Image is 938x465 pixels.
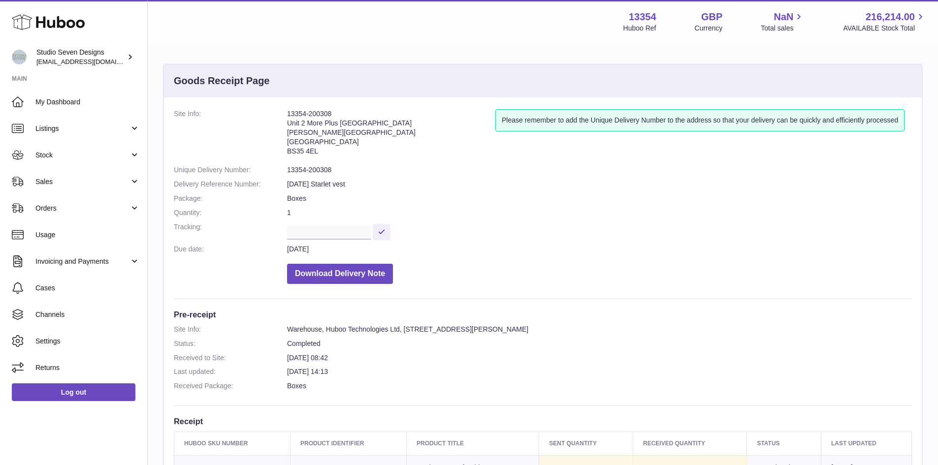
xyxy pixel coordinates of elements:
div: Currency [695,24,723,33]
dt: Unique Delivery Number: [174,165,287,175]
div: Please remember to add the Unique Delivery Number to the address so that your delivery can be qui... [495,109,905,131]
span: Stock [35,151,129,160]
dd: Completed [287,339,912,348]
dt: Site Info: [174,325,287,334]
dd: Warehouse, Huboo Technologies Ltd, [STREET_ADDRESS][PERSON_NAME] [287,325,912,334]
dd: [DATE] 14:13 [287,367,912,376]
dt: Last updated: [174,367,287,376]
a: NaN Total sales [761,10,805,33]
span: Returns [35,363,140,372]
dd: Boxes [287,194,912,203]
span: My Dashboard [35,97,140,107]
th: Last updated [821,432,911,455]
th: Sent Quantity [539,432,633,455]
span: Channels [35,310,140,319]
span: NaN [774,10,793,24]
span: Total sales [761,24,805,33]
span: Listings [35,124,129,133]
th: Huboo SKU Number [174,432,291,455]
dt: Delivery Reference Number: [174,180,287,189]
h3: Receipt [174,416,912,427]
h3: Goods Receipt Page [174,74,270,88]
dt: Received to Site: [174,353,287,363]
th: Status [747,432,821,455]
span: Settings [35,337,140,346]
div: Huboo Ref [623,24,656,33]
span: 216,214.00 [866,10,915,24]
span: [EMAIL_ADDRESS][DOMAIN_NAME] [36,58,145,65]
th: Received Quantity [633,432,746,455]
dt: Received Package: [174,381,287,391]
span: AVAILABLE Stock Total [843,24,926,33]
th: Product title [407,432,539,455]
a: Log out [12,383,135,401]
span: Usage [35,230,140,240]
dt: Site Info: [174,109,287,160]
span: Orders [35,204,129,213]
address: 13354-200308 Unit 2 More Plus [GEOGRAPHIC_DATA] [PERSON_NAME][GEOGRAPHIC_DATA] [GEOGRAPHIC_DATA] ... [287,109,495,160]
strong: 13354 [629,10,656,24]
dd: 13354-200308 [287,165,912,175]
h3: Pre-receipt [174,309,912,320]
dd: Boxes [287,381,912,391]
th: Product Identifier [291,432,407,455]
div: Studio Seven Designs [36,48,125,66]
strong: GBP [701,10,722,24]
span: Sales [35,177,129,186]
img: contact.studiosevendesigns@gmail.com [12,50,27,64]
button: Download Delivery Note [287,264,393,284]
dt: Package: [174,194,287,203]
dd: [DATE] [287,245,912,254]
span: Invoicing and Payments [35,257,129,266]
dd: 1 [287,208,912,217]
span: Cases [35,283,140,293]
dt: Due date: [174,245,287,254]
a: 216,214.00 AVAILABLE Stock Total [843,10,926,33]
dd: [DATE] 08:42 [287,353,912,363]
dt: Quantity: [174,208,287,217]
dd: [DATE] Starlet vest [287,180,912,189]
dt: Status: [174,339,287,348]
dt: Tracking: [174,222,287,240]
